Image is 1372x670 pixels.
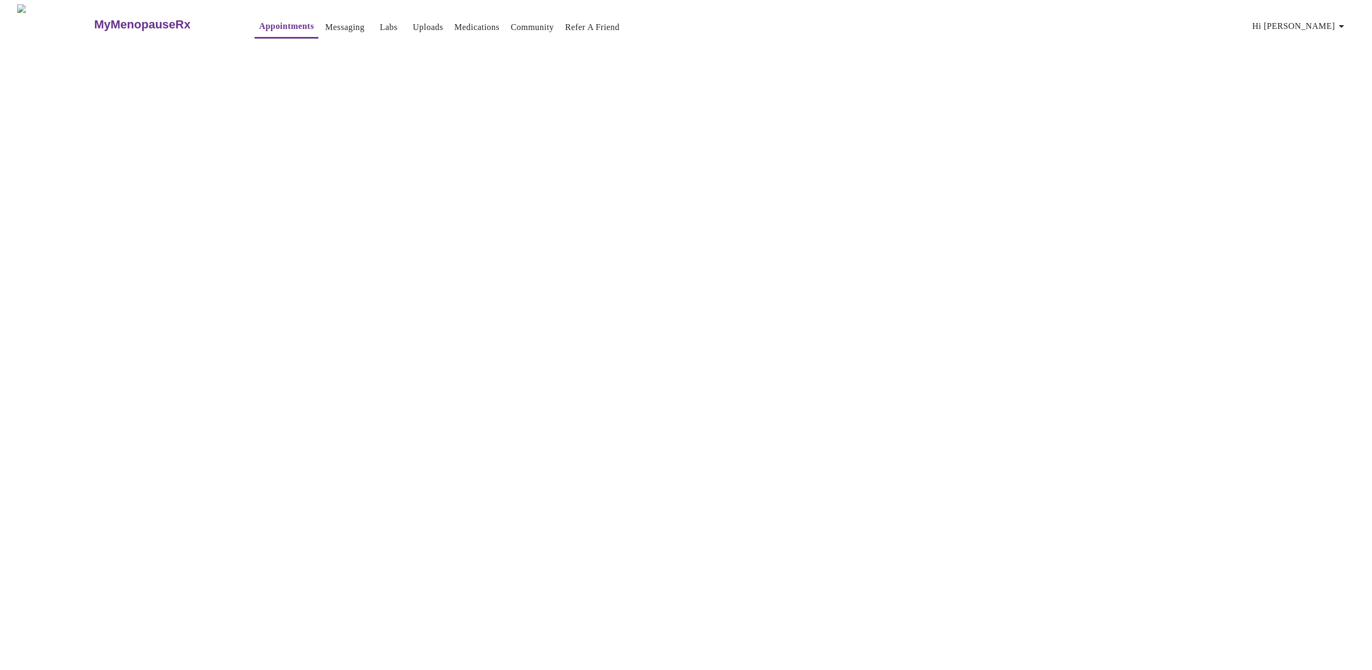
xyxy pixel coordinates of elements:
[408,17,448,38] button: Uploads
[93,6,233,43] a: MyMenopauseRx
[325,20,364,35] a: Messaging
[511,20,554,35] a: Community
[506,17,558,38] button: Community
[450,17,504,38] button: Medications
[255,16,318,39] button: Appointments
[565,20,620,35] a: Refer a Friend
[1248,16,1352,37] button: Hi [PERSON_NAME]
[371,17,406,38] button: Labs
[413,20,443,35] a: Uploads
[561,17,624,38] button: Refer a Friend
[380,20,398,35] a: Labs
[259,19,314,34] a: Appointments
[17,4,93,44] img: MyMenopauseRx Logo
[1252,19,1348,34] span: Hi [PERSON_NAME]
[454,20,499,35] a: Medications
[94,18,191,32] h3: MyMenopauseRx
[321,17,369,38] button: Messaging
